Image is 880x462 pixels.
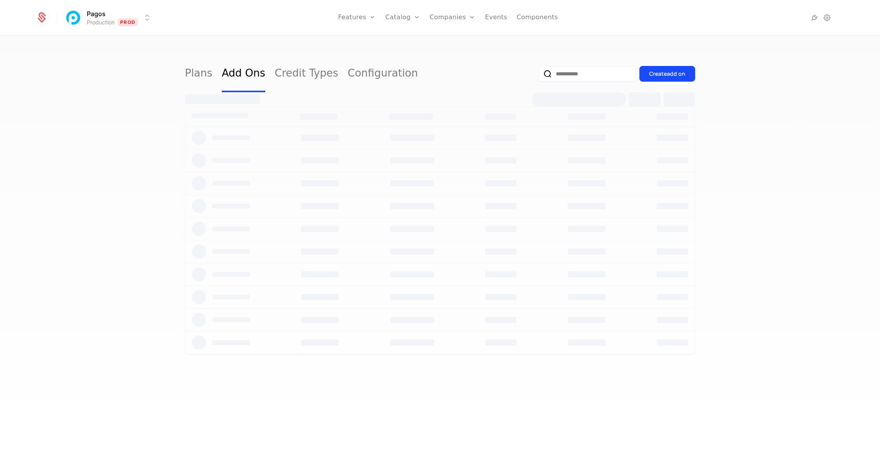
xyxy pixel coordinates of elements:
[185,55,212,92] a: Plans
[810,13,819,22] a: Integrations
[639,66,695,82] button: Createadd on
[87,9,106,18] span: Pagos
[118,18,138,26] span: Prod
[822,13,832,22] a: Settings
[275,55,338,92] a: Credit Types
[222,55,265,92] a: Add Ons
[348,55,418,92] a: Configuration
[87,18,115,26] div: Production
[66,9,152,26] button: Select environment
[64,8,83,27] img: Pagos
[649,70,685,78] div: Create add on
